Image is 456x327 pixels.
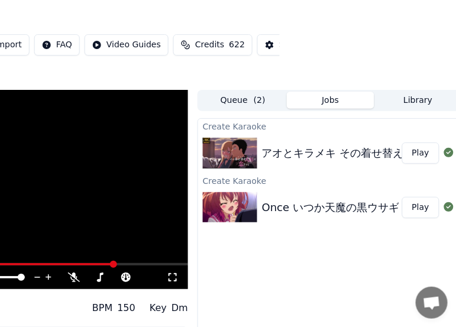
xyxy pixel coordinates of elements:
[195,39,224,51] span: Credits
[254,95,266,106] span: ( 2 )
[85,34,169,56] button: Video Guides
[416,287,448,319] div: チャットを開く
[118,301,136,315] div: 150
[402,197,439,218] button: Play
[229,39,245,51] span: 622
[262,199,399,216] div: Once いつか天魔の黒ウサギ
[34,34,80,56] button: FAQ
[150,301,167,315] div: Key
[279,39,313,51] div: Settings
[287,92,374,109] button: Jobs
[257,34,321,56] button: Settings
[199,92,287,109] button: Queue
[173,34,253,56] button: Credits622
[402,143,439,164] button: Play
[92,301,112,315] div: BPM
[172,301,188,315] div: Dm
